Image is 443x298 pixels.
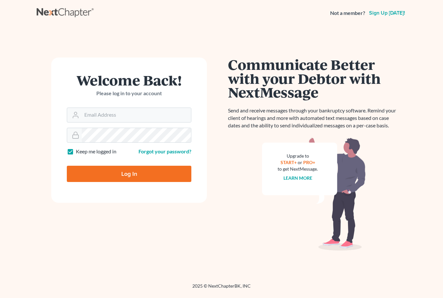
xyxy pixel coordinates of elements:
a: PRO+ [303,160,315,165]
div: 2025 © NextChapterBK, INC [37,283,406,294]
a: Sign up [DATE]! [368,10,406,16]
img: nextmessage_bg-59042aed3d76b12b5cd301f8e5b87938c9018125f34e5fa2b7a6b67550977c72.svg [262,137,366,251]
a: START+ [281,160,297,165]
a: Forgot your password? [138,148,191,154]
div: to get NextMessage. [278,166,318,172]
strong: Not a member? [330,9,365,17]
p: Please log in to your account [67,90,191,97]
span: or [298,160,302,165]
a: Learn more [283,175,312,181]
label: Keep me logged in [76,148,116,155]
div: Upgrade to [278,153,318,159]
h1: Communicate Better with your Debtor with NextMessage [228,58,400,99]
input: Email Address [82,108,191,122]
p: Send and receive messages through your bankruptcy software. Remind your client of hearings and mo... [228,107,400,129]
input: Log In [67,166,191,182]
h1: Welcome Back! [67,73,191,87]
